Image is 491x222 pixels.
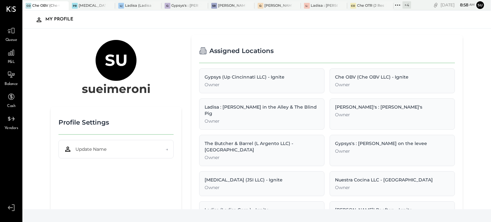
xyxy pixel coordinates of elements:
[209,43,274,59] h2: Assigned Locations
[0,91,22,109] a: Cash
[264,3,291,8] div: [PERSON_NAME]'s : [PERSON_NAME]'s
[456,2,468,8] span: 8 : 58
[440,2,475,8] div: [DATE]
[58,114,109,130] h2: Profile Settings
[4,81,18,87] span: Balance
[166,146,168,152] span: →
[7,103,15,109] span: Cash
[72,3,78,9] div: PB
[105,50,128,70] h1: su
[335,148,449,154] div: Owner
[75,146,106,152] span: Update Name
[8,59,15,65] span: P&L
[335,74,449,80] div: Che OBV (Che OBV LLC) - Ignite
[335,177,449,183] div: Nuestra Cocina LLC - [GEOGRAPHIC_DATA]
[335,81,449,88] div: Owner
[58,140,174,158] button: Update Name→
[79,3,105,8] div: [MEDICAL_DATA] (JSI LLC) - Ignite
[350,3,356,9] div: CO
[26,3,31,9] div: CO
[476,1,484,9] button: su
[357,3,384,8] div: Che OTR (J Restaurant LLC) - Ignite
[211,3,217,9] div: SR
[205,104,319,117] div: Ladisa : [PERSON_NAME] in the Alley & The Blind Pig
[335,140,449,147] div: Gypsys's : [PERSON_NAME] on the levee
[205,118,319,124] div: Owner
[0,47,22,65] a: P&L
[82,81,151,97] h2: sueimeroni
[335,207,449,213] div: [PERSON_NAME]' Rooftop - Ignite
[171,3,198,8] div: Gypsys's : [PERSON_NAME] on the levee
[205,154,319,161] div: Owner
[5,37,17,43] span: Queue
[335,184,449,191] div: Owner
[335,104,449,110] div: [PERSON_NAME]'s : [PERSON_NAME]'s
[433,2,439,8] div: copy link
[311,3,338,8] div: Ladisa : [PERSON_NAME] in the Alley & The Blind Pig
[205,207,319,213] div: Ladisa (Ladisa Corp.) - Ignite
[335,111,449,118] div: Owner
[0,25,22,43] a: Queue
[45,14,80,25] div: My Profile
[402,1,411,9] div: + 4
[205,74,319,80] div: Gypsys (Up Cincinnati LLC) - Ignite
[125,3,152,8] div: Ladisa (Ladisa Corp.) - Ignite
[258,3,263,9] div: G:
[205,140,319,153] div: The Butcher & Barrel (L Argento LLC) - [GEOGRAPHIC_DATA]
[0,69,22,87] a: Balance
[304,3,310,9] div: L:
[205,81,319,88] div: Owner
[118,3,124,9] div: L(
[0,113,22,131] a: Vendors
[32,3,59,8] div: Che OBV (Che OBV LLC) - Ignite
[469,3,475,7] span: am
[205,177,319,183] div: [MEDICAL_DATA] (JSI LLC) - Ignite
[218,3,245,8] div: [PERSON_NAME]' Rooftop - Ignite
[4,126,18,131] span: Vendors
[205,184,319,191] div: Owner
[165,3,170,9] div: G:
